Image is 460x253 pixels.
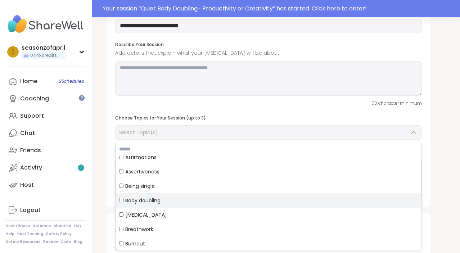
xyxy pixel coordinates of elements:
div: Activity [20,164,42,172]
input: Body doubling [119,198,123,202]
h3: Choose Topics for Your Session (up to 3) [115,115,422,121]
a: Coaching [6,90,86,107]
a: Home2Scheduled [6,73,86,90]
a: About Us [54,223,71,229]
span: 2 Scheduled [59,78,84,84]
span: 0 Pro credits [30,53,57,59]
a: Host [6,176,86,194]
a: Help [6,231,14,236]
input: Affirmations [119,155,123,159]
a: Chat [6,125,86,142]
h3: Session Start Time [115,245,260,252]
input: [MEDICAL_DATA] [119,212,123,217]
span: Assertiveness [125,168,159,175]
div: Support [20,112,44,120]
span: Body doubling [125,197,161,204]
a: Referrals [33,223,51,229]
div: Host [20,181,34,189]
span: Being single [125,182,155,190]
span: Affirmations [125,154,157,161]
span: Add details that explain what your [MEDICAL_DATA] will be about [115,49,422,57]
a: Activity1 [6,159,86,176]
span: 1 [80,165,82,171]
input: Being single [119,184,123,188]
h3: Describe Your Session [115,42,422,48]
span: Select Topic(s) [119,129,158,136]
input: Breathwork [119,227,123,231]
img: ShareWell Nav Logo [6,12,86,37]
iframe: Spotlight [79,95,85,101]
div: Chat [20,129,35,137]
span: 50 character minimum [371,100,422,107]
a: Safety Resources [6,239,40,244]
a: How It Works [6,223,30,229]
p: What time your session starts and the maximum number of attendees [115,230,296,237]
h3: Select a Cover Image (optional) [115,148,187,154]
a: FAQ [74,223,81,229]
span: Burnout [125,240,145,247]
a: Blog [74,239,82,244]
a: Redeem Code [43,239,71,244]
a: Safety Policy [46,231,72,236]
input: Burnout [119,241,123,245]
div: Coaching [20,95,49,103]
a: Host Training [17,231,43,236]
a: Support [6,107,86,125]
span: s [11,47,15,57]
a: Friends [6,142,86,159]
div: Friends [20,146,41,154]
h3: Date & Attendees [115,222,296,230]
a: Logout [6,202,86,219]
div: Home [20,77,37,85]
div: Logout [20,206,41,214]
div: Your session “ Quiet Body Doubling- Productivity or Creativity ” has started. Click here to enter! [103,4,456,13]
span: [MEDICAL_DATA] [125,211,167,218]
input: Assertiveness [119,169,123,173]
div: seasonzofapril [22,44,65,52]
span: Breathwork [125,226,153,233]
